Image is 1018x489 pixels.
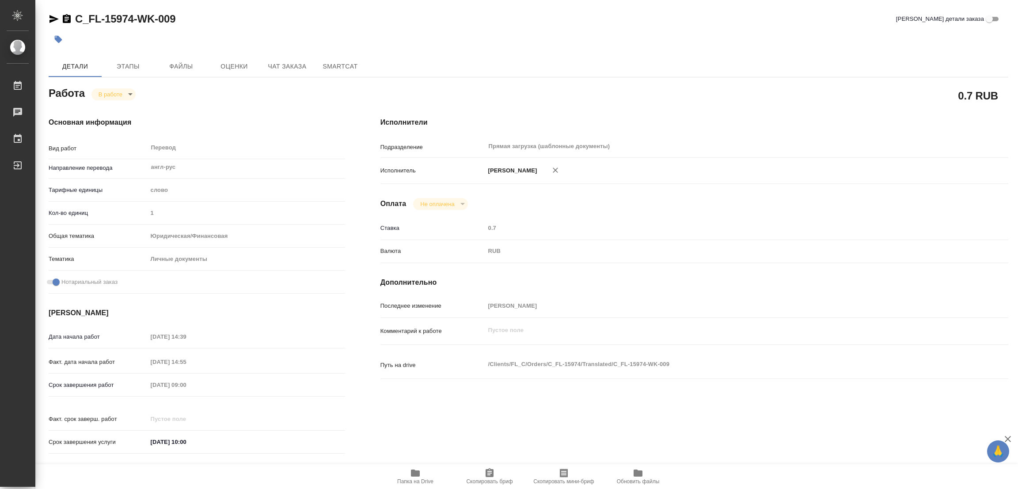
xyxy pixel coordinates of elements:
[546,160,565,180] button: Удалить исполнителя
[533,478,594,485] span: Скопировать мини-бриф
[49,358,148,367] p: Факт. дата начала работ
[380,302,485,310] p: Последнее изменение
[49,186,148,195] p: Тарифные единицы
[91,88,136,100] div: В работе
[617,478,660,485] span: Обновить файлы
[148,330,225,343] input: Пустое поле
[380,117,1008,128] h4: Исполнители
[527,464,601,489] button: Скопировать мини-бриф
[96,91,125,98] button: В работе
[49,144,148,153] p: Вид работ
[49,415,148,424] p: Факт. срок заверш. работ
[148,183,345,198] div: слово
[61,278,118,287] span: Нотариальный заказ
[148,252,345,267] div: Личные документы
[485,357,956,372] textarea: /Clients/FL_C/Orders/C_FL-15974/Translated/C_FL-15974-WK-009
[160,61,202,72] span: Файлы
[378,464,452,489] button: Папка на Drive
[107,61,149,72] span: Этапы
[380,247,485,256] p: Валюта
[49,255,148,264] p: Тематика
[466,478,513,485] span: Скопировать бриф
[380,277,1008,288] h4: Дополнительно
[49,308,345,318] h4: [PERSON_NAME]
[958,88,998,103] h2: 0.7 RUB
[380,166,485,175] p: Исполнитель
[485,222,956,234] input: Пустое поле
[148,206,345,219] input: Пустое поле
[380,143,485,152] p: Подразделение
[380,199,406,209] h4: Оплата
[49,232,148,241] p: Общая тематика
[397,478,433,485] span: Папка на Drive
[148,413,225,425] input: Пустое поле
[49,438,148,447] p: Срок завершения услуги
[54,61,96,72] span: Детали
[485,244,956,259] div: RUB
[319,61,361,72] span: SmartCat
[75,13,175,25] a: C_FL-15974-WK-009
[213,61,255,72] span: Оценки
[49,117,345,128] h4: Основная информация
[896,15,984,23] span: [PERSON_NAME] детали заказа
[49,84,85,100] h2: Работа
[49,30,68,49] button: Добавить тэг
[418,200,457,208] button: Не оплачена
[485,166,537,175] p: [PERSON_NAME]
[991,442,1006,461] span: 🙏
[601,464,675,489] button: Обновить файлы
[148,436,225,448] input: ✎ Введи что-нибудь
[61,14,72,24] button: Скопировать ссылку
[413,198,467,210] div: В работе
[987,440,1009,462] button: 🙏
[148,355,225,368] input: Пустое поле
[485,299,956,312] input: Пустое поле
[49,381,148,390] p: Срок завершения работ
[49,164,148,172] p: Направление перевода
[266,61,308,72] span: Чат заказа
[49,209,148,218] p: Кол-во единиц
[148,229,345,244] div: Юридическая/Финансовая
[148,378,225,391] input: Пустое поле
[380,224,485,233] p: Ставка
[380,327,485,336] p: Комментарий к работе
[49,332,148,341] p: Дата начала работ
[49,14,59,24] button: Скопировать ссылку для ЯМессенджера
[452,464,527,489] button: Скопировать бриф
[380,361,485,370] p: Путь на drive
